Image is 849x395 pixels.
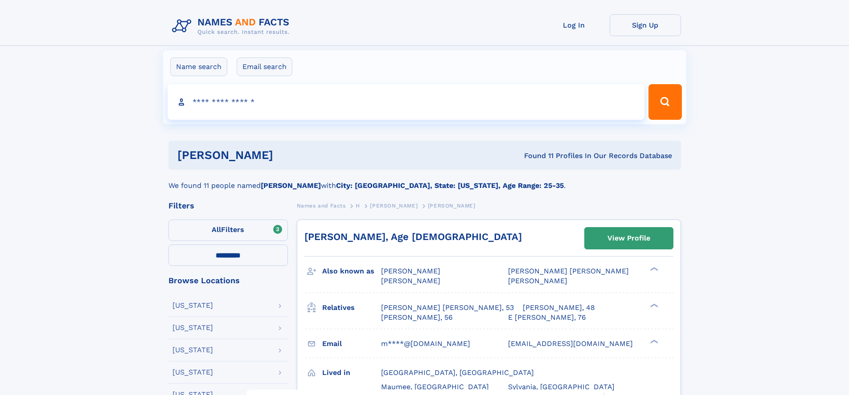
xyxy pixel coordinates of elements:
[172,346,213,354] div: [US_STATE]
[607,228,650,248] div: View Profile
[398,151,672,161] div: Found 11 Profiles In Our Records Database
[177,150,399,161] h1: [PERSON_NAME]
[428,203,476,209] span: [PERSON_NAME]
[370,200,418,211] a: [PERSON_NAME]
[381,303,514,313] a: [PERSON_NAME] [PERSON_NAME], 53
[322,336,381,351] h3: Email
[237,57,292,76] label: Email search
[322,300,381,315] h3: Relatives
[168,84,645,120] input: search input
[381,277,440,285] span: [PERSON_NAME]
[168,14,297,38] img: Logo Names and Facts
[168,277,288,285] div: Browse Locations
[585,228,673,249] a: View Profile
[356,203,360,209] span: H
[523,303,595,313] a: [PERSON_NAME], 48
[322,365,381,380] h3: Lived in
[381,313,453,322] a: [PERSON_NAME], 56
[261,181,321,190] b: [PERSON_NAME]
[212,225,221,234] span: All
[648,266,659,272] div: ❯
[381,368,534,377] span: [GEOGRAPHIC_DATA], [GEOGRAPHIC_DATA]
[168,170,681,191] div: We found 11 people named with .
[538,14,610,36] a: Log In
[172,302,213,309] div: [US_STATE]
[297,200,346,211] a: Names and Facts
[508,383,615,391] span: Sylvania, [GEOGRAPHIC_DATA]
[168,220,288,241] label: Filters
[304,231,522,242] a: [PERSON_NAME], Age [DEMOGRAPHIC_DATA]
[508,267,629,275] span: [PERSON_NAME] [PERSON_NAME]
[168,202,288,210] div: Filters
[170,57,227,76] label: Name search
[508,313,586,322] a: E [PERSON_NAME], 76
[381,267,440,275] span: [PERSON_NAME]
[322,264,381,279] h3: Also known as
[508,339,633,348] span: [EMAIL_ADDRESS][DOMAIN_NAME]
[610,14,681,36] a: Sign Up
[648,302,659,308] div: ❯
[381,383,489,391] span: Maumee, [GEOGRAPHIC_DATA]
[370,203,418,209] span: [PERSON_NAME]
[356,200,360,211] a: H
[172,324,213,331] div: [US_STATE]
[508,277,567,285] span: [PERSON_NAME]
[336,181,564,190] b: City: [GEOGRAPHIC_DATA], State: [US_STATE], Age Range: 25-35
[172,369,213,376] div: [US_STATE]
[648,338,659,344] div: ❯
[648,84,681,120] button: Search Button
